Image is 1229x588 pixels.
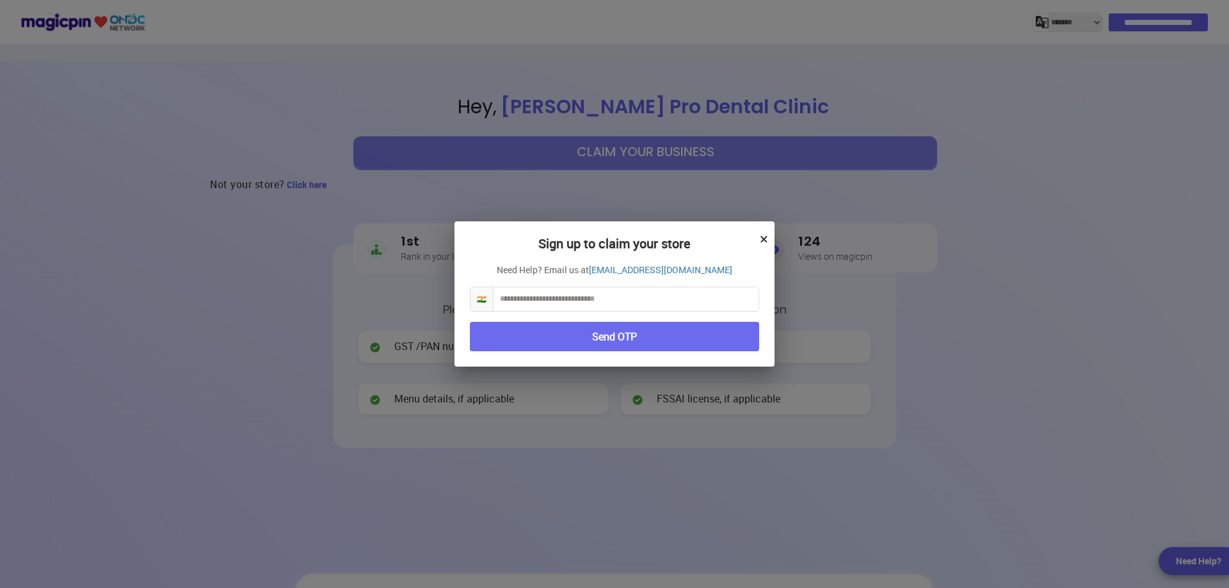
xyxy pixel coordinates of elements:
button: × [760,228,768,250]
a: [EMAIL_ADDRESS][DOMAIN_NAME] [589,264,732,276]
p: Need Help? Email us at [470,264,759,276]
h2: Sign up to claim your store [470,237,759,264]
button: Send OTP [470,322,759,352]
span: 🇮🇳 [470,287,494,311]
